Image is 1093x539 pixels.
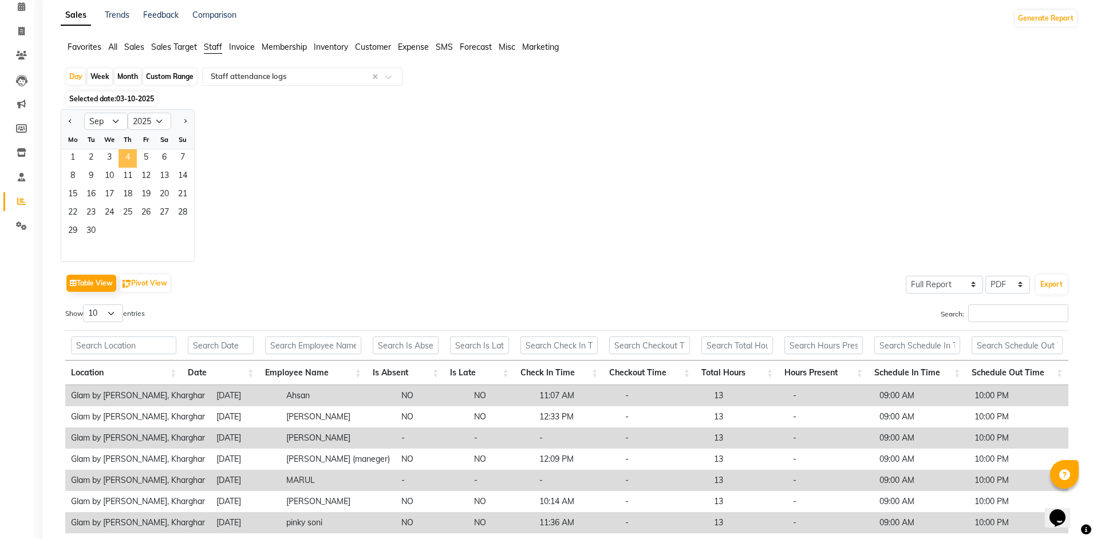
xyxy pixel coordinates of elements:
[119,168,137,186] div: Thursday, September 11, 2025
[82,130,100,149] div: Tu
[787,406,874,427] td: -
[281,491,396,512] td: [PERSON_NAME]
[155,130,173,149] div: Sa
[83,304,123,322] select: Showentries
[609,336,690,354] input: Search Checkout Time
[874,406,969,427] td: 09:00 AM
[436,42,453,52] span: SMS
[534,512,620,533] td: 11:36 AM
[969,406,1068,427] td: 10:00 PM
[708,470,787,491] td: 13
[119,149,137,168] span: 4
[128,113,171,130] select: Select year
[65,427,211,449] td: Glam by [PERSON_NAME], Kharghar
[314,42,348,52] span: Inventory
[281,512,396,533] td: pinky soni
[64,204,82,223] span: 22
[534,385,620,406] td: 11:07 AM
[534,427,620,449] td: -
[211,385,281,406] td: [DATE]
[460,42,492,52] span: Forecast
[969,491,1068,512] td: 10:00 PM
[64,186,82,204] div: Monday, September 15, 2025
[173,149,192,168] div: Sunday, September 7, 2025
[119,186,137,204] div: Thursday, September 18, 2025
[281,449,396,470] td: [PERSON_NAME] (maneger)
[61,5,91,26] a: Sales
[115,69,141,85] div: Month
[468,406,534,427] td: NO
[82,204,100,223] span: 23
[468,449,534,470] td: NO
[137,130,155,149] div: Fr
[281,470,396,491] td: MARUL
[701,336,773,354] input: Search Total Hours
[66,92,157,106] span: Selected date:
[708,491,787,512] td: 13
[82,204,100,223] div: Tuesday, September 23, 2025
[620,427,708,449] td: -
[779,360,869,385] th: Hours Present: activate to sort column ascending
[88,69,112,85] div: Week
[534,449,620,470] td: 12:09 PM
[82,186,100,204] span: 16
[137,149,155,168] span: 5
[66,275,116,292] button: Table View
[534,491,620,512] td: 10:14 AM
[155,168,173,186] div: Saturday, September 13, 2025
[173,186,192,204] div: Sunday, September 21, 2025
[874,449,969,470] td: 09:00 AM
[173,130,192,149] div: Su
[450,336,508,354] input: Search Is Late
[100,149,119,168] span: 3
[100,130,119,149] div: We
[65,512,211,533] td: Glam by [PERSON_NAME], Kharghar
[522,42,559,52] span: Marketing
[82,223,100,241] span: 30
[211,427,281,449] td: [DATE]
[180,112,190,130] button: Next month
[137,149,155,168] div: Friday, September 5, 2025
[696,360,779,385] th: Total Hours: activate to sort column ascending
[155,186,173,204] span: 20
[82,168,100,186] div: Tuesday, September 9, 2025
[173,204,192,223] span: 28
[151,42,197,52] span: Sales Target
[259,360,367,385] th: Employee Name: activate to sort column ascending
[211,470,281,491] td: [DATE]
[100,168,119,186] div: Wednesday, September 10, 2025
[204,42,222,52] span: Staff
[265,336,361,354] input: Search Employee Name
[65,360,182,385] th: Location: activate to sort column ascending
[874,427,969,449] td: 09:00 AM
[966,360,1068,385] th: Schedule Out Time: activate to sort column ascending
[64,223,82,241] span: 29
[84,113,128,130] select: Select month
[396,427,468,449] td: -
[119,149,137,168] div: Thursday, September 4, 2025
[71,336,176,354] input: Search Location
[105,10,129,20] a: Trends
[787,491,874,512] td: -
[534,470,620,491] td: -
[281,427,396,449] td: [PERSON_NAME]
[534,406,620,427] td: 12:33 PM
[969,470,1068,491] td: 10:00 PM
[396,491,468,512] td: NO
[708,406,787,427] td: 13
[65,491,211,512] td: Glam by [PERSON_NAME], Kharghar
[281,385,396,406] td: Ahsan
[137,204,155,223] div: Friday, September 26, 2025
[468,385,534,406] td: NO
[64,149,82,168] span: 1
[188,336,254,354] input: Search Date
[119,168,137,186] span: 11
[64,168,82,186] span: 8
[64,204,82,223] div: Monday, September 22, 2025
[281,406,396,427] td: [PERSON_NAME]
[372,71,382,83] span: Clear all
[120,275,170,292] button: Pivot View
[396,512,468,533] td: NO
[1036,275,1067,294] button: Export
[65,470,211,491] td: Glam by [PERSON_NAME], Kharghar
